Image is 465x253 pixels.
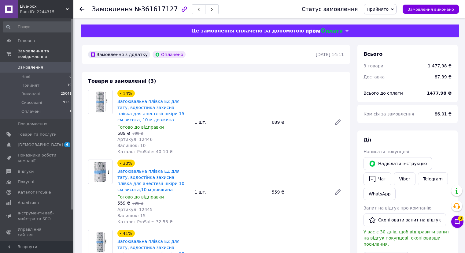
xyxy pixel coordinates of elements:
[428,63,452,69] div: 1 477,98 ₴
[69,109,72,114] span: 1
[332,186,344,198] a: Редагувати
[427,91,452,96] b: 1477.98 ₴
[408,7,454,12] span: Замовлення виконано
[364,206,431,210] span: Запит на відгук про компанію
[364,213,446,226] button: Скопіювати запит на відгук
[117,230,135,237] div: - 41%
[18,227,57,238] span: Управління сайтом
[88,78,156,84] span: Товари в замовленні (3)
[18,190,51,195] span: Каталог ProSale
[132,201,143,206] span: 799 ₴
[364,51,382,57] span: Всього
[458,216,463,221] span: 3
[117,90,135,97] div: - 14%
[61,91,72,97] span: 25041
[92,6,133,13] span: Замовлення
[18,210,57,221] span: Інструменти веб-майстра та SEO
[269,188,329,196] div: 559 ₴
[18,132,57,137] span: Товари та послуги
[316,52,344,57] time: [DATE] 14:11
[191,28,304,34] span: Це замовлення сплачено за допомогою
[364,137,371,143] span: Дії
[306,28,342,34] img: evopay logo
[21,74,30,80] span: Нові
[18,179,34,185] span: Покупці
[418,172,448,185] a: Telegram
[117,219,173,224] span: Каталог ProSale: 32.53 ₴
[364,74,385,79] span: Доставка
[79,6,84,12] div: Повернутися назад
[117,169,184,192] a: Загоювальна плівка EZ для тату, водостійка захисна плівка для анестезії шкіри 10 см висота,10 м д...
[18,169,34,174] span: Відгуки
[90,90,110,114] img: Загоювальна плівка EZ для тату, водостійка захисна плівка для анестезії шкіри 15 см висота, 10 м ...
[302,6,358,12] div: Статус замовлення
[364,91,403,96] span: Всього до сплати
[364,229,449,247] span: У вас є 30 днів, щоб відправити запит на відгук покупцеві, скопіювавши посилання.
[117,213,146,218] span: Залишок: 15
[153,51,186,58] div: Оплачено
[18,121,47,127] span: Повідомлення
[435,111,452,116] span: 86.01 ₴
[403,5,459,14] button: Замовлення виконано
[394,172,415,185] a: Viber
[18,153,57,164] span: Показники роботи компанії
[69,74,72,80] span: 0
[117,99,184,122] a: Загоювальна плівка EZ для тату, водостійка захисна плівка для анестезії шкіри 15 см висота, 10 м ...
[135,6,178,13] span: №361617127
[332,116,344,128] a: Редагувати
[364,188,396,200] a: WhatsApp
[20,4,66,9] span: Live-box
[367,7,389,12] span: Прийнято
[132,131,143,136] span: 799 ₴
[117,149,173,154] span: Каталог ProSale: 40.10 ₴
[21,100,42,105] span: Скасовані
[431,70,455,84] div: 87.39 ₴
[364,172,391,185] button: Чат
[21,109,41,114] span: Оплачені
[18,38,35,43] span: Головна
[21,83,40,88] span: Прийняті
[269,118,329,126] div: 689 ₴
[18,200,39,206] span: Аналітика
[90,160,111,184] img: Загоювальна плівка EZ для тату, водостійка захисна плівка для анестезії шкіри 10 см висота,10 м д...
[192,118,269,126] div: 1 шт.
[451,216,463,228] button: Чат з покупцем3
[18,65,43,70] span: Замовлення
[117,160,135,167] div: - 30%
[117,143,146,148] span: Залишок: 10
[18,48,73,59] span: Замовлення та повідомлення
[117,194,164,199] span: Готово до відправки
[63,100,72,105] span: 9135
[364,111,414,116] span: Комісія за замовлення
[64,142,70,147] span: 6
[364,157,432,170] button: Надіслати інструкцію
[117,207,153,212] span: Артикул: 12445
[117,201,130,206] span: 559 ₴
[364,63,383,68] span: 3 товари
[3,21,72,32] input: Пошук
[20,9,73,15] div: Ваш ID: 2244315
[364,149,409,154] span: Написати покупцеві
[117,125,164,130] span: Готово до відправки
[192,188,269,196] div: 1 шт.
[88,51,150,58] div: Замовлення з додатку
[67,83,72,88] span: 19
[18,142,63,148] span: [DEMOGRAPHIC_DATA]
[117,137,153,142] span: Артикул: 12446
[117,131,130,136] span: 689 ₴
[21,91,40,97] span: Виконані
